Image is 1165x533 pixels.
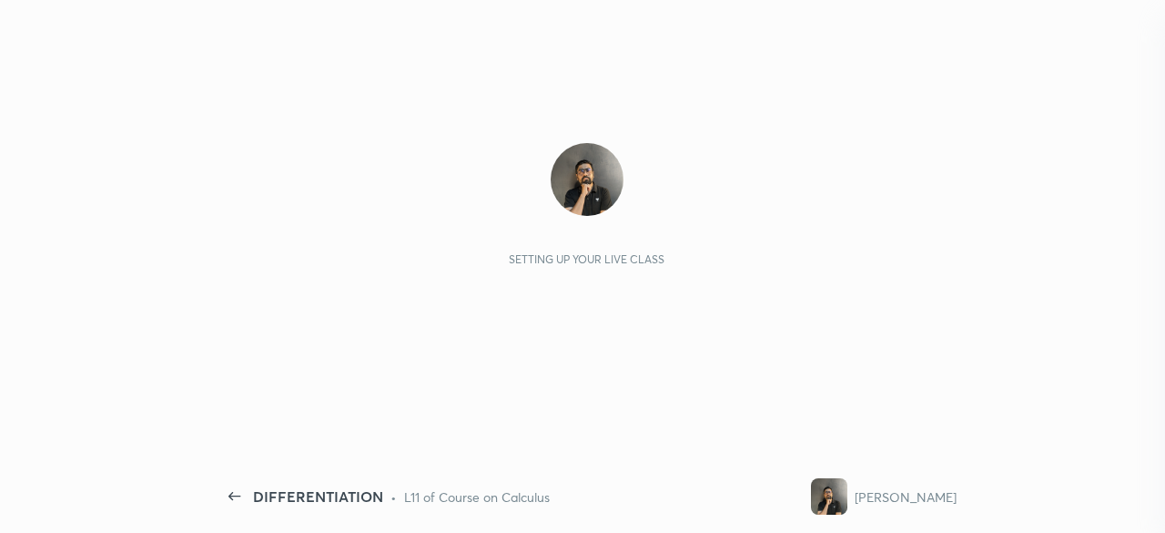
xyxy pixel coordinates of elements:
[509,252,664,266] div: Setting up your live class
[551,143,623,216] img: 518721ee46394fa1bc4d5539d7907d7d.jpg
[390,487,397,507] div: •
[404,487,550,507] div: L11 of Course on Calculus
[253,486,383,507] div: DIFFERENTIATION
[855,487,957,507] div: [PERSON_NAME]
[811,478,847,515] img: 518721ee46394fa1bc4d5539d7907d7d.jpg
